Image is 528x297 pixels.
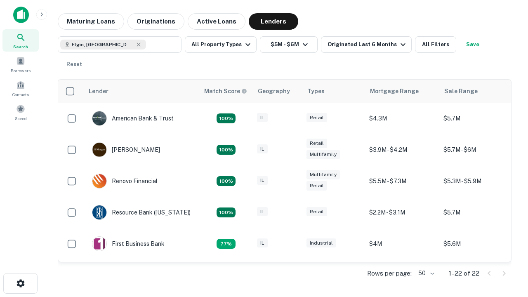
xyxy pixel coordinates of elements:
div: Multifamily [306,170,340,179]
h6: Match Score [204,87,245,96]
div: Matching Properties: 7, hasApolloMatch: undefined [217,113,236,123]
th: Mortgage Range [365,80,439,103]
th: Capitalize uses an advanced AI algorithm to match your search with the best lender. The match sco... [199,80,253,103]
div: Geography [258,86,290,96]
div: IL [257,238,268,248]
div: Mortgage Range [370,86,419,96]
td: $5.1M [439,259,514,291]
td: $2.2M - $3.1M [365,197,439,228]
div: IL [257,144,268,154]
th: Types [302,80,365,103]
span: Search [13,43,28,50]
div: Matching Properties: 3, hasApolloMatch: undefined [217,239,236,249]
img: picture [92,205,106,219]
td: $4.3M [365,103,439,134]
button: All Property Types [185,36,257,53]
div: Resource Bank ([US_STATE]) [92,205,191,220]
td: $3.1M [365,259,439,291]
span: Borrowers [11,67,31,74]
div: Retail [306,181,327,191]
td: $5.7M - $6M [439,134,514,165]
div: Lender [89,86,108,96]
div: [PERSON_NAME] [92,142,160,157]
p: Rows per page: [367,269,412,278]
a: Borrowers [2,53,39,75]
a: Search [2,29,39,52]
p: 1–22 of 22 [449,269,479,278]
button: Active Loans [188,13,245,30]
div: Industrial [306,238,336,248]
div: Originated Last 6 Months [328,40,408,49]
button: Save your search to get updates of matches that match your search criteria. [460,36,486,53]
span: Saved [15,115,27,122]
div: First Business Bank [92,236,165,251]
button: All Filters [415,36,456,53]
div: IL [257,207,268,217]
div: IL [257,113,268,123]
div: Retail [306,139,327,148]
td: $5.7M [439,197,514,228]
button: $5M - $6M [260,36,318,53]
td: $4M [365,228,439,259]
div: Matching Properties: 4, hasApolloMatch: undefined [217,145,236,155]
td: $3.9M - $4.2M [365,134,439,165]
div: Types [307,86,325,96]
span: Contacts [12,91,29,98]
div: IL [257,176,268,185]
img: capitalize-icon.png [13,7,29,23]
div: Multifamily [306,150,340,159]
span: Elgin, [GEOGRAPHIC_DATA], [GEOGRAPHIC_DATA] [72,41,134,48]
img: picture [92,143,106,157]
a: Saved [2,101,39,123]
img: picture [92,174,106,188]
div: Capitalize uses an advanced AI algorithm to match your search with the best lender. The match sco... [204,87,247,96]
a: Contacts [2,77,39,99]
th: Lender [84,80,199,103]
div: 50 [415,267,436,279]
th: Sale Range [439,80,514,103]
div: Matching Properties: 4, hasApolloMatch: undefined [217,176,236,186]
td: $5.7M [439,103,514,134]
td: $5.6M [439,228,514,259]
div: Renovo Financial [92,174,158,189]
img: picture [92,111,106,125]
div: American Bank & Trust [92,111,174,126]
div: Matching Properties: 4, hasApolloMatch: undefined [217,207,236,217]
button: Reset [61,56,87,73]
div: Retail [306,207,327,217]
div: Retail [306,113,327,123]
iframe: Chat Widget [487,231,528,271]
button: Originated Last 6 Months [321,36,412,53]
td: $5.3M - $5.9M [439,165,514,197]
img: picture [92,237,106,251]
button: Maturing Loans [58,13,124,30]
td: $5.5M - $7.3M [365,165,439,197]
button: Lenders [249,13,298,30]
th: Geography [253,80,302,103]
button: Originations [127,13,184,30]
div: Sale Range [444,86,478,96]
